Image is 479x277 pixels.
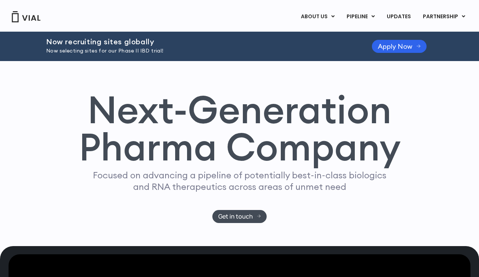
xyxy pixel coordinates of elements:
[78,91,401,166] h1: Next-Generation Pharma Company
[212,210,267,223] a: Get in touch
[341,10,380,23] a: PIPELINEMenu Toggle
[11,11,41,22] img: Vial Logo
[381,10,417,23] a: UPDATES
[90,169,389,192] p: Focused on advancing a pipeline of potentially best-in-class biologics and RNA therapeutics acros...
[417,10,471,23] a: PARTNERSHIPMenu Toggle
[295,10,340,23] a: ABOUT USMenu Toggle
[218,214,253,219] span: Get in touch
[46,38,353,46] h2: Now recruiting sites globally
[378,44,412,49] span: Apply Now
[372,40,427,53] a: Apply Now
[46,47,353,55] p: Now selecting sites for our Phase II IBD trial!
